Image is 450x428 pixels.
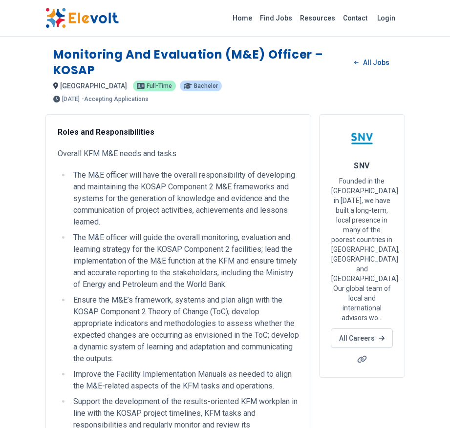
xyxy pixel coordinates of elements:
a: Login [371,8,401,28]
li: Improve the Facility Implementation Manuals as needed to align the M&E-related aspects of the KFM... [70,368,299,392]
span: Bachelor [194,83,218,89]
img: Elevolt [45,8,119,28]
a: Contact [339,10,371,26]
a: All Jobs [346,55,397,70]
strong: Roles and Responsibilities [58,127,154,137]
a: All Careers [331,328,393,348]
p: - Accepting Applications [82,96,149,102]
p: Founded in the [GEOGRAPHIC_DATA] in [DATE], we have built a long-term, local presence in many of ... [331,176,393,323]
img: SNV [350,126,374,151]
li: Ensure the M&E’s framework, systems and plan align with the KOSAP Component 2 Theory of Change (T... [70,294,299,365]
a: Resources [296,10,339,26]
li: The M&E officer will guide the overall monitoring, evaluation and learning strategy for the KOSAP... [70,232,299,290]
h1: Monitoring and Evaluation (M&E) Officer – KOSAP [53,47,347,78]
p: Overall KFM M&E needs and tasks [58,148,299,160]
span: [GEOGRAPHIC_DATA] [60,82,127,90]
span: [DATE] [62,96,80,102]
a: Home [229,10,256,26]
a: Find Jobs [256,10,296,26]
li: The M&E officer will have the overall responsibility of developing and maintaining the KOSAP Comp... [70,169,299,228]
span: SNV [354,161,369,170]
span: Full-time [147,83,172,89]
